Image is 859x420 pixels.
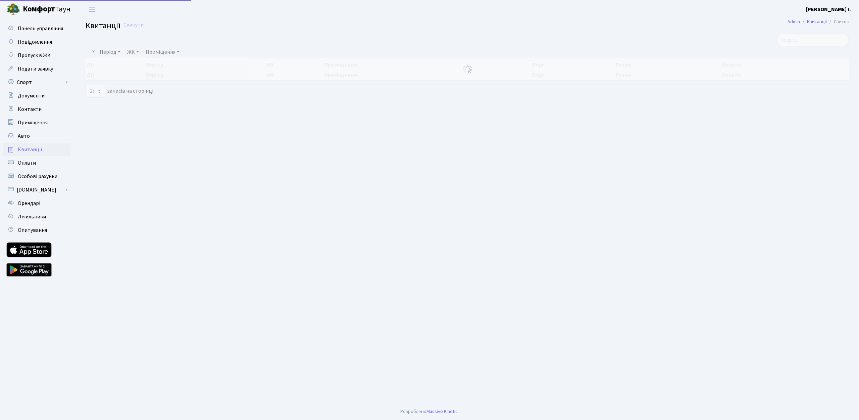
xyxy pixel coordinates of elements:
[18,226,47,234] span: Опитування
[84,4,101,15] button: Переключити навігацію
[18,52,51,59] span: Пропуск в ЖК
[3,22,70,35] a: Панель управління
[3,89,70,102] a: Документи
[3,62,70,76] a: Подати заявку
[7,3,20,16] img: logo.png
[3,76,70,89] a: Спорт
[806,5,851,13] a: [PERSON_NAME] І.
[123,22,144,28] a: Скинути
[3,197,70,210] a: Орендарі
[97,46,123,58] a: Період
[3,129,70,143] a: Авто
[23,4,55,14] b: Комфорт
[86,85,153,98] label: записів на сторінці
[777,15,859,29] nav: breadcrumb
[776,34,849,46] input: Пошук...
[3,183,70,197] a: [DOMAIN_NAME]
[18,213,46,220] span: Лічильники
[426,408,458,415] a: Massive Kinetic
[18,119,48,126] span: Приміщення
[18,132,30,140] span: Авто
[18,106,42,113] span: Контакти
[807,18,827,25] a: Квитанції
[124,46,142,58] a: ЖК
[18,25,63,32] span: Панель управління
[18,146,42,153] span: Квитанції
[18,159,36,167] span: Оплати
[143,46,182,58] a: Приміщення
[3,35,70,49] a: Повідомлення
[462,64,473,75] img: Обробка...
[3,210,70,223] a: Лічильники
[18,173,57,180] span: Особові рахунки
[23,4,70,15] span: Таун
[3,170,70,183] a: Особові рахунки
[18,200,40,207] span: Орендарі
[400,408,459,415] div: Розроблено .
[18,92,45,99] span: Документи
[3,102,70,116] a: Контакти
[18,38,52,46] span: Повідомлення
[3,49,70,62] a: Пропуск в ЖК
[86,85,105,98] select: записів на сторінці
[827,18,849,26] li: Список
[3,156,70,170] a: Оплати
[86,20,120,32] span: Квитанції
[3,116,70,129] a: Приміщення
[3,143,70,156] a: Квитанції
[3,223,70,237] a: Опитування
[18,65,53,73] span: Подати заявку
[788,18,800,25] a: Admin
[806,6,851,13] b: [PERSON_NAME] І.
